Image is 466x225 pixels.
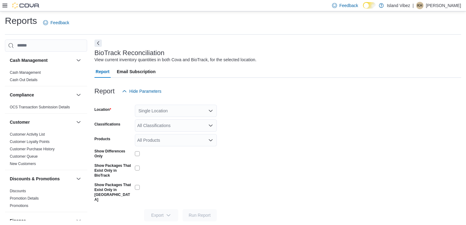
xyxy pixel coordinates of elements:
span: Customer Activity List [10,132,45,137]
button: Discounts & Promotions [10,176,74,182]
span: Customer Purchase History [10,147,55,152]
h1: Reports [5,15,37,27]
div: Cash Management [5,69,87,86]
label: Show Packages That Exist Only in BioTrack [94,163,132,178]
h3: Report [94,88,115,95]
button: Cash Management [75,57,82,64]
label: Show Differences Only [94,149,132,159]
button: Finance [10,218,74,224]
label: Products [94,137,110,141]
a: Customer Queue [10,154,38,159]
button: Compliance [75,91,82,99]
span: Feedback [339,2,358,9]
span: Cash Out Details [10,77,38,82]
label: Location [94,107,111,112]
span: Feedback [50,20,69,26]
span: KH [417,2,423,9]
span: Hide Parameters [129,88,161,94]
div: Discounts & Promotions [5,187,87,212]
p: | [412,2,414,9]
a: Promotion Details [10,196,39,201]
span: Discounts [10,189,26,193]
img: Cova [12,2,40,9]
input: Dark Mode [363,2,376,9]
div: Compliance [5,103,87,113]
a: New Customers [10,162,36,166]
button: Run Report [183,209,217,221]
p: [PERSON_NAME] [426,2,461,9]
div: Karen Henderson [416,2,423,9]
div: Customer [5,131,87,170]
button: Customer [75,118,82,126]
span: Customer Queue [10,154,38,159]
button: Cash Management [10,57,74,63]
p: Island Vibez [387,2,410,9]
button: Open list of options [208,108,213,113]
label: Show Packages That Exist Only in [GEOGRAPHIC_DATA] [94,182,132,202]
button: Customer [10,119,74,125]
span: Promotion Details [10,196,39,201]
span: Run Report [189,212,211,218]
button: Finance [75,217,82,224]
button: Next [94,39,102,47]
a: Customer Activity List [10,132,45,137]
a: Cash Management [10,70,41,75]
h3: Compliance [10,92,34,98]
span: Report [96,66,109,78]
h3: BioTrack Reconciliation [94,49,165,57]
a: Promotions [10,204,28,208]
button: Discounts & Promotions [75,175,82,182]
button: Export [144,209,178,221]
h3: Cash Management [10,57,48,63]
button: Open list of options [208,123,213,128]
h3: Discounts & Promotions [10,176,60,182]
a: Customer Loyalty Points [10,140,50,144]
button: Compliance [10,92,74,98]
a: Customer Purchase History [10,147,55,151]
div: View current inventory quantities in both Cova and BioTrack, for the selected location. [94,57,257,63]
span: Export [148,209,175,221]
a: OCS Transaction Submission Details [10,105,70,109]
h3: Finance [10,218,26,224]
a: Cash Out Details [10,78,38,82]
a: Feedback [41,17,72,29]
h3: Customer [10,119,30,125]
button: Open list of options [208,138,213,143]
a: Discounts [10,189,26,193]
button: Hide Parameters [120,85,164,97]
label: Classifications [94,122,120,127]
span: Email Subscription [117,66,156,78]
